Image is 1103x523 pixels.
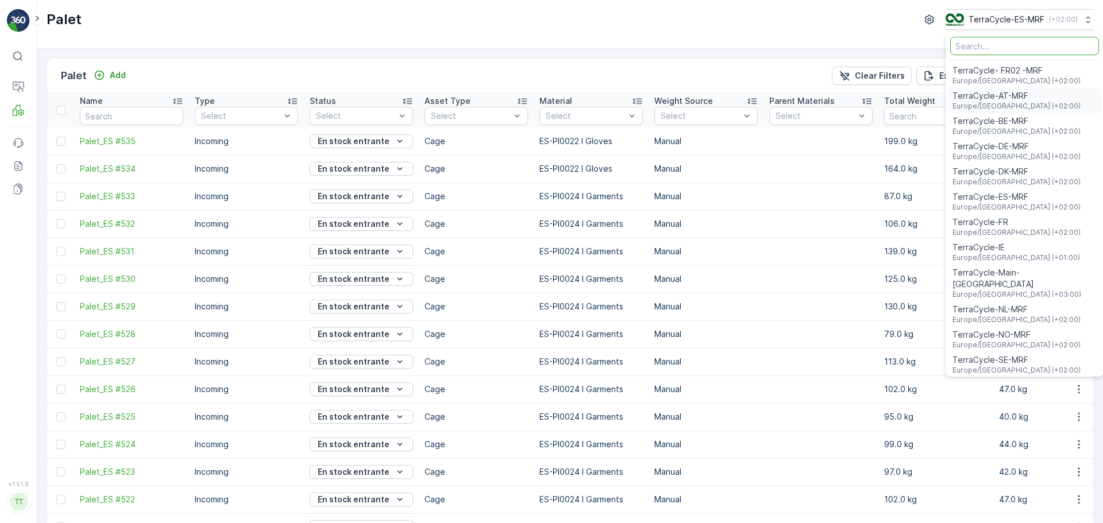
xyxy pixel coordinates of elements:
p: 113.0 kg [884,356,988,367]
p: Incoming [195,218,298,230]
p: Manual [654,246,758,257]
div: Toggle Row Selected [56,495,65,504]
input: Search... [950,37,1099,55]
p: Cage [425,218,528,230]
p: Type [195,95,215,107]
img: logo [7,9,30,32]
p: 130.0 kg [884,301,988,312]
p: En stock entrante [318,135,389,147]
span: TerraCycle-BE-MRF [952,115,1081,127]
p: En stock entrante [318,466,389,478]
p: Incoming [195,439,298,450]
a: Palet_ES #535 [80,135,183,147]
div: Toggle Row Selected [56,164,65,173]
p: En stock entrante [318,163,389,175]
span: Palet_ES #523 [80,466,183,478]
p: Palet [61,68,87,84]
p: Incoming [195,328,298,340]
p: Incoming [195,246,298,257]
button: En stock entrante [310,410,413,424]
p: Select [201,110,280,122]
div: Toggle Row Selected [56,467,65,476]
span: TerraCycle-NL-MRF [952,304,1081,315]
p: Manual [654,301,758,312]
span: Palet_ES #532 [80,218,183,230]
a: Palet_ES #533 [80,191,183,202]
p: En stock entrante [318,301,389,312]
div: Toggle Row Selected [56,330,65,339]
button: Export [916,67,973,85]
p: En stock entrante [318,494,389,505]
input: Search [80,107,183,125]
span: Europe/[GEOGRAPHIC_DATA] (+01:00) [952,253,1080,262]
p: Incoming [195,494,298,505]
span: TerraCycle- FR02 -MRF [952,65,1081,76]
span: Europe/[GEOGRAPHIC_DATA] (+03:00) [952,290,1097,299]
p: Cage [425,356,528,367]
p: Incoming [195,301,298,312]
p: Manual [654,218,758,230]
span: TerraCycle-DE-MRF [952,141,1081,152]
p: En stock entrante [318,218,389,230]
span: TerraCycle-DK-MRF [952,166,1081,177]
p: ES-PI0024 I Garments [539,191,643,202]
span: Europe/[GEOGRAPHIC_DATA] (+02:00) [952,127,1081,136]
p: Cage [425,191,528,202]
input: Search [884,107,988,125]
p: 44.0 kg [999,439,1102,450]
button: En stock entrante [310,327,413,341]
p: En stock entrante [318,273,389,285]
div: Toggle Row Selected [56,302,65,311]
p: Manual [654,494,758,505]
p: Incoming [195,466,298,478]
div: Toggle Row Selected [56,192,65,201]
div: Toggle Row Selected [56,412,65,421]
p: Incoming [195,411,298,423]
p: Select [661,110,740,122]
button: En stock entrante [310,465,413,479]
p: Cage [425,246,528,257]
p: Material [539,95,572,107]
div: Toggle Row Selected [56,247,65,256]
p: 95.0 kg [884,411,988,423]
p: Manual [654,383,758,395]
a: Palet_ES #527 [80,356,183,367]
p: 42.0 kg [999,466,1102,478]
span: Europe/[GEOGRAPHIC_DATA] (+02:00) [952,76,1081,86]
p: ES-PI0024 I Garments [539,273,643,285]
button: En stock entrante [310,300,413,313]
div: Toggle Row Selected [56,385,65,394]
span: TerraCycle-Main-[GEOGRAPHIC_DATA] [952,267,1097,290]
span: Europe/[GEOGRAPHIC_DATA] (+02:00) [952,152,1081,161]
p: En stock entrante [318,191,389,202]
p: 99.0 kg [884,439,988,450]
p: 106.0 kg [884,218,988,230]
a: Palet_ES #524 [80,439,183,450]
p: Manual [654,439,758,450]
span: Palet_ES #534 [80,163,183,175]
p: Total Weight [884,95,935,107]
p: En stock entrante [318,411,389,423]
p: 97.0 kg [884,466,988,478]
div: Toggle Row Selected [56,357,65,366]
p: 199.0 kg [884,135,988,147]
p: Cage [425,439,528,450]
span: TerraCycle-FR [952,216,1081,228]
button: En stock entrante [310,134,413,148]
button: En stock entrante [310,382,413,396]
div: Toggle Row Selected [56,440,65,449]
span: Europe/[GEOGRAPHIC_DATA] (+02:00) [952,340,1081,350]
p: ES-PI0024 I Garments [539,246,643,257]
a: Palet_ES #528 [80,328,183,340]
p: Manual [654,163,758,175]
p: Select [431,110,510,122]
span: Palet_ES #530 [80,273,183,285]
span: Europe/[GEOGRAPHIC_DATA] (+02:00) [952,102,1081,111]
a: Palet_ES #522 [80,494,183,505]
span: Palet_ES #531 [80,246,183,257]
